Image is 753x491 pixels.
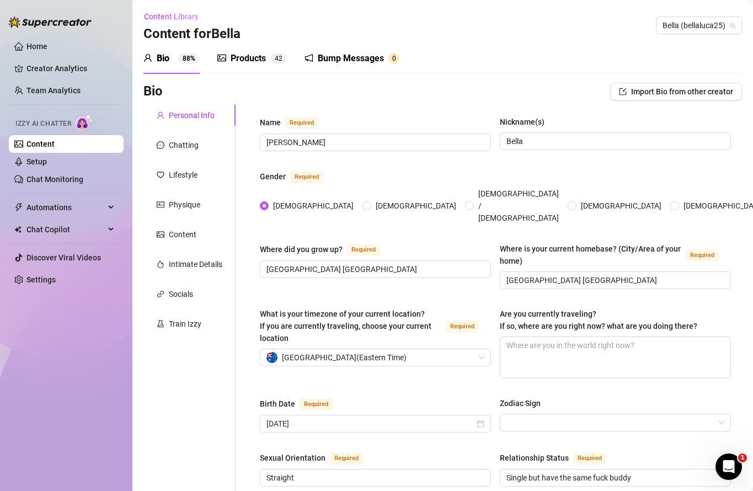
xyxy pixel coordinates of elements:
span: Bella (bellaluca25) [663,17,735,34]
span: Required [573,452,606,465]
h3: Bio [143,83,163,100]
label: Where is your current homebase? (City/Area of your home) [500,243,731,267]
div: Lifestyle [169,169,197,181]
input: Where is your current homebase? (City/Area of your home) [506,274,722,286]
a: Setup [26,157,47,166]
label: Sexual Orientation [260,451,375,465]
span: experiment [157,320,164,328]
input: Birth Date [266,418,474,430]
span: heart [157,171,164,179]
span: picture [157,231,164,238]
label: Relationship Status [500,451,618,465]
div: Birth Date [260,398,295,410]
span: [DEMOGRAPHIC_DATA] / [DEMOGRAPHIC_DATA] [474,188,563,224]
div: Physique [169,199,200,211]
div: Bump Messages [318,52,384,65]
div: Chatting [169,139,199,151]
input: Sexual Orientation [266,472,482,484]
div: Products [231,52,266,65]
div: Nickname(s) [500,116,544,128]
img: Chat Copilot [14,226,22,233]
sup: 42 [270,53,287,64]
span: thunderbolt [14,203,23,212]
span: 4 [275,55,279,62]
span: Import Bio from other creator [631,87,733,96]
input: Relationship Status [506,472,722,484]
a: Content [26,140,55,148]
input: Nickname(s) [506,135,722,147]
span: What is your timezone of your current location? If you are currently traveling, choose your curre... [260,309,431,343]
a: Chat Monitoring [26,175,83,184]
div: Zodiac Sign [500,397,541,409]
input: Name [266,136,482,148]
span: user [157,111,164,119]
label: Nickname(s) [500,116,552,128]
span: fire [157,260,164,268]
div: Bio [157,52,169,65]
span: Required [347,244,380,256]
span: [DEMOGRAPHIC_DATA] [269,200,358,212]
label: Birth Date [260,397,345,410]
div: Train Izzy [169,318,201,330]
a: Discover Viral Videos [26,253,101,262]
span: Required [446,321,479,333]
a: Settings [26,275,56,284]
span: Automations [26,199,105,216]
div: Where is your current homebase? (City/Area of your home) [500,243,681,267]
span: 2 [279,55,282,62]
span: Required [686,249,719,261]
img: AI Chatter [76,114,93,130]
span: Chat Copilot [26,221,105,238]
span: [DEMOGRAPHIC_DATA] [576,200,666,212]
label: Gender [260,170,335,183]
span: picture [217,54,226,62]
label: Zodiac Sign [500,397,548,409]
div: Where did you grow up? [260,243,343,255]
span: Required [330,452,363,465]
span: import [619,88,627,95]
input: Where did you grow up? [266,263,482,275]
span: 1 [738,453,747,462]
div: Personal Info [169,109,215,121]
span: message [157,141,164,149]
div: Content [169,228,196,241]
button: Import Bio from other creator [610,83,742,100]
img: logo-BBDzfeDw.svg [9,17,92,28]
span: Izzy AI Chatter [15,119,71,129]
div: Socials [169,288,193,300]
label: Where did you grow up? [260,243,392,256]
h3: Content for Bella [143,25,241,43]
a: Team Analytics [26,86,81,95]
span: Required [290,171,323,183]
div: Sexual Orientation [260,452,325,464]
span: Content Library [144,12,199,21]
img: au [266,352,277,363]
sup: 88% [178,53,200,64]
a: Home [26,42,47,51]
a: Creator Analytics [26,60,115,77]
button: Content Library [143,8,207,25]
span: link [157,290,164,298]
div: Intimate Details [169,258,222,270]
span: Required [285,117,318,129]
span: user [143,54,152,62]
div: Relationship Status [500,452,569,464]
span: Are you currently traveling? If so, where are you right now? what are you doing there? [500,309,697,330]
div: Name [260,116,281,129]
div: Gender [260,170,286,183]
span: [DEMOGRAPHIC_DATA] [371,200,461,212]
span: team [729,22,736,29]
span: [GEOGRAPHIC_DATA] ( Eastern Time ) [282,349,407,366]
iframe: Intercom live chat [715,453,742,480]
sup: 0 [388,53,399,64]
label: Name [260,116,330,129]
span: notification [305,54,313,62]
span: Required [300,398,333,410]
span: idcard [157,201,164,209]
